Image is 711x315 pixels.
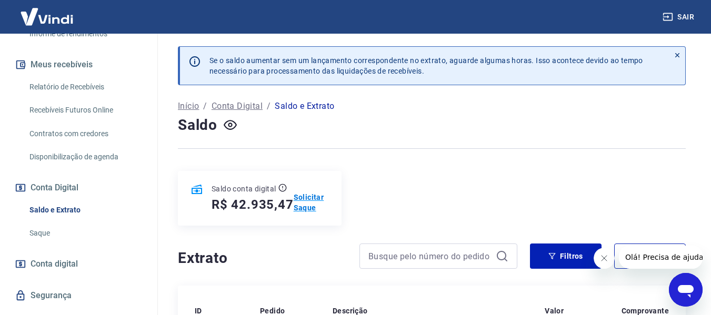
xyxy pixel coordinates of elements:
[212,196,294,213] h5: R$ 42.935,47
[13,252,145,276] a: Conta digital
[368,248,492,264] input: Busque pelo número do pedido
[178,100,199,113] a: Início
[669,273,703,307] iframe: Botão para abrir a janela de mensagens
[267,100,271,113] p: /
[275,100,334,113] p: Saldo e Extrato
[13,284,145,307] a: Segurança
[25,99,145,121] a: Recebíveis Futuros Online
[203,100,207,113] p: /
[178,115,217,136] h4: Saldo
[31,257,78,271] span: Conta digital
[13,53,145,76] button: Meus recebíveis
[594,248,615,269] iframe: Fechar mensagem
[212,100,263,113] a: Conta Digital
[614,243,686,269] button: Exportar
[25,123,145,145] a: Contratos com credores
[25,23,145,45] a: Informe de rendimentos
[619,246,703,269] iframe: Mensagem da empresa
[13,1,81,33] img: Vindi
[530,243,602,269] button: Filtros
[13,176,145,199] button: Conta Digital
[6,7,88,16] span: Olá! Precisa de ajuda?
[294,192,329,213] a: Solicitar Saque
[212,184,276,194] p: Saldo conta digital
[25,76,145,98] a: Relatório de Recebíveis
[660,7,698,27] button: Sair
[25,199,145,221] a: Saldo e Extrato
[25,146,145,168] a: Disponibilização de agenda
[209,55,643,76] p: Se o saldo aumentar sem um lançamento correspondente no extrato, aguarde algumas horas. Isso acon...
[178,248,347,269] h4: Extrato
[25,222,145,244] a: Saque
